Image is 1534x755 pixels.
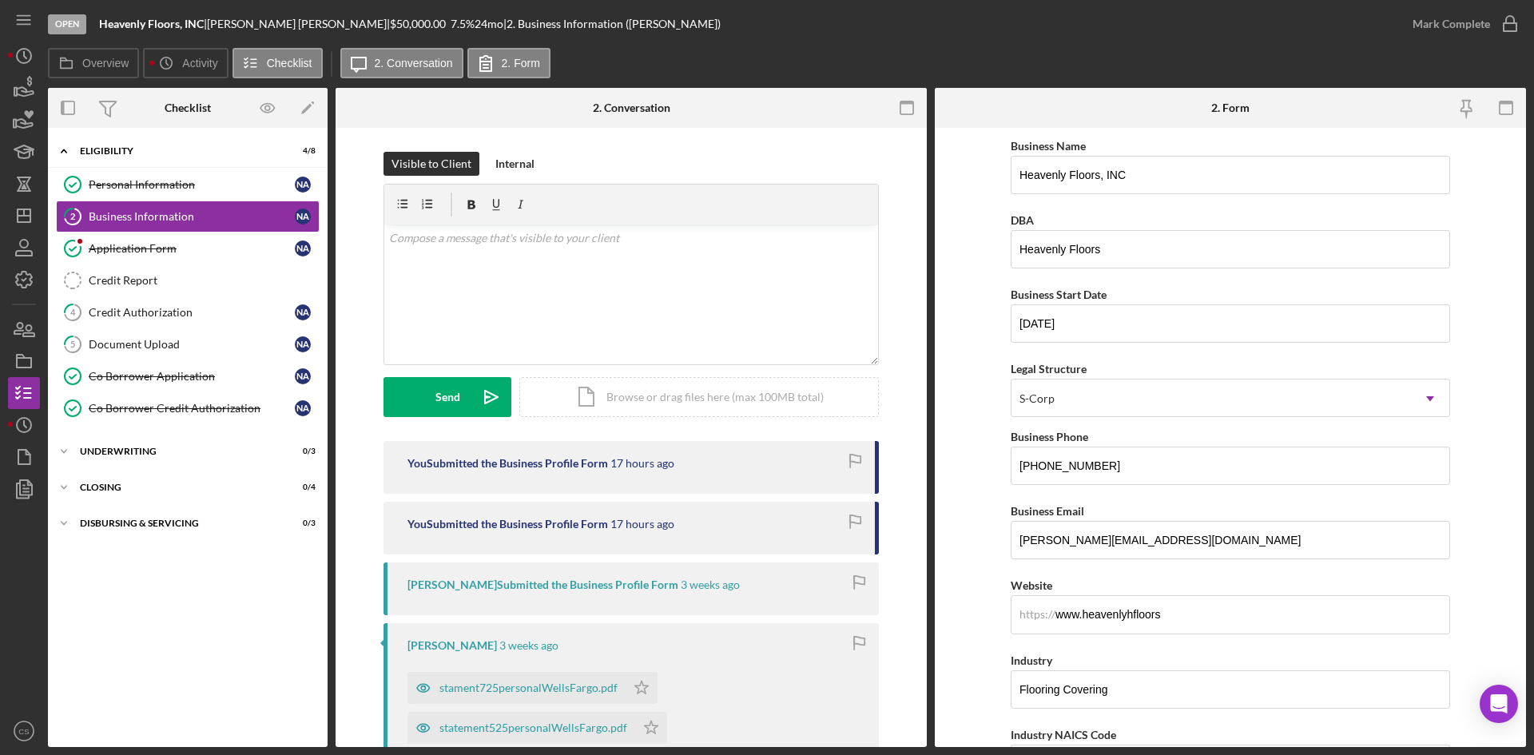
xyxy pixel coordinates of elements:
[407,518,608,530] div: You Submitted the Business Profile Form
[383,377,511,417] button: Send
[681,578,740,591] time: 2025-08-09 21:46
[18,727,29,736] text: CS
[1011,654,1052,667] label: Industry
[56,264,320,296] a: Credit Report
[1011,213,1034,227] label: DBA
[89,274,319,287] div: Credit Report
[295,209,311,225] div: N A
[487,152,542,176] button: Internal
[8,715,40,747] button: CS
[287,146,316,156] div: 4 / 8
[295,336,311,352] div: N A
[182,57,217,70] label: Activity
[89,370,295,383] div: Co Borrower Application
[407,457,608,470] div: You Submitted the Business Profile Form
[495,152,535,176] div: Internal
[56,169,320,201] a: Personal InformationNA
[89,210,295,223] div: Business Information
[99,18,207,30] div: |
[287,483,316,492] div: 0 / 4
[435,377,460,417] div: Send
[1397,8,1526,40] button: Mark Complete
[56,296,320,328] a: 4Credit AuthorizationNA
[143,48,228,78] button: Activity
[1211,101,1250,114] div: 2. Form
[56,201,320,232] a: 2Business InformationNA
[56,360,320,392] a: Co Borrower ApplicationNA
[610,518,674,530] time: 2025-08-28 01:39
[1011,578,1052,592] label: Website
[1011,504,1084,518] label: Business Email
[1011,139,1086,153] label: Business Name
[1011,430,1088,443] label: Business Phone
[70,307,76,317] tspan: 4
[407,578,678,591] div: [PERSON_NAME] Submitted the Business Profile Form
[89,338,295,351] div: Document Upload
[383,152,479,176] button: Visible to Client
[295,240,311,256] div: N A
[89,402,295,415] div: Co Borrower Credit Authorization
[391,152,471,176] div: Visible to Client
[48,48,139,78] button: Overview
[503,18,721,30] div: | 2. Business Information ([PERSON_NAME])
[502,57,540,70] label: 2. Form
[1480,685,1518,723] div: Open Intercom Messenger
[287,519,316,528] div: 0 / 3
[295,400,311,416] div: N A
[70,339,75,349] tspan: 5
[99,17,204,30] b: Heavenly Floors, INC
[1011,288,1107,301] label: Business Start Date
[407,639,497,652] div: [PERSON_NAME]
[89,306,295,319] div: Credit Authorization
[439,721,627,734] div: statement525personalWellsFargo.pdf
[207,18,390,30] div: [PERSON_NAME] [PERSON_NAME] |
[70,211,75,221] tspan: 2
[467,48,550,78] button: 2. Form
[89,242,295,255] div: Application Form
[451,18,475,30] div: 7.5 %
[407,672,658,704] button: stament725personalWellsFargo.pdf
[610,457,674,470] time: 2025-08-28 01:39
[80,447,276,456] div: Underwriting
[439,681,618,694] div: stament725personalWellsFargo.pdf
[232,48,323,78] button: Checklist
[56,392,320,424] a: Co Borrower Credit AuthorizationNA
[267,57,312,70] label: Checklist
[295,304,311,320] div: N A
[375,57,453,70] label: 2. Conversation
[475,18,503,30] div: 24 mo
[1019,392,1055,405] div: S-Corp
[56,232,320,264] a: Application FormNA
[407,712,667,744] button: statement525personalWellsFargo.pdf
[593,101,670,114] div: 2. Conversation
[80,483,276,492] div: Closing
[80,146,276,156] div: Eligibility
[287,447,316,456] div: 0 / 3
[82,57,129,70] label: Overview
[80,519,276,528] div: Disbursing & Servicing
[295,368,311,384] div: N A
[1011,728,1116,741] label: Industry NAICS Code
[1413,8,1490,40] div: Mark Complete
[295,177,311,193] div: N A
[48,14,86,34] div: Open
[165,101,211,114] div: Checklist
[89,178,295,191] div: Personal Information
[56,328,320,360] a: 5Document UploadNA
[390,18,451,30] div: $50,000.00
[499,639,558,652] time: 2025-08-09 21:31
[1019,608,1055,621] div: https://
[340,48,463,78] button: 2. Conversation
